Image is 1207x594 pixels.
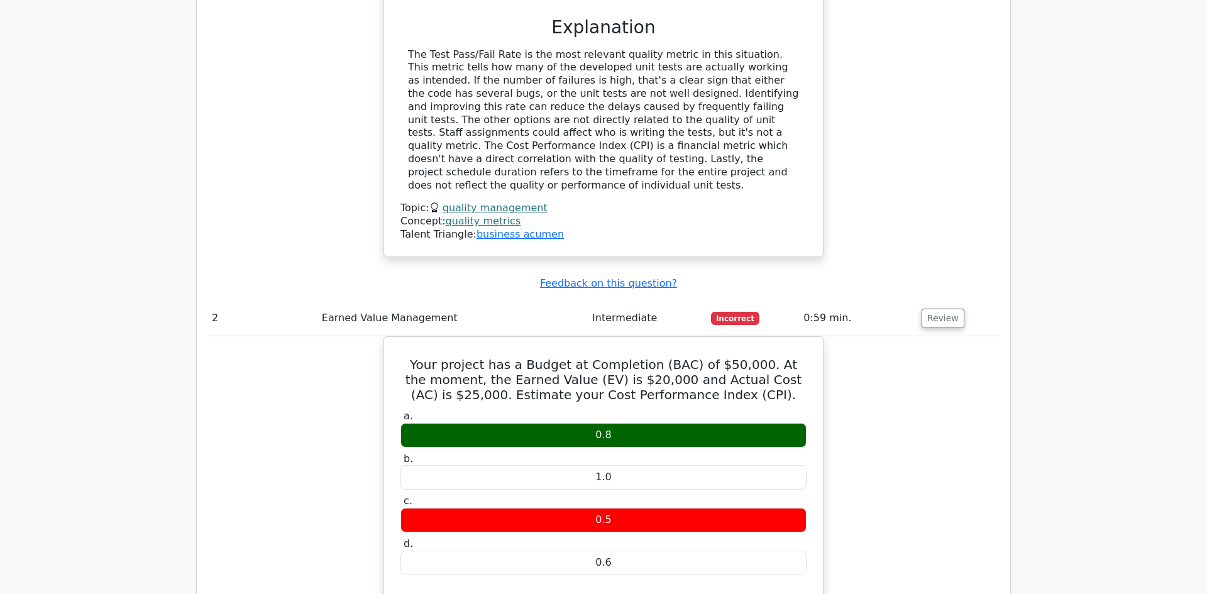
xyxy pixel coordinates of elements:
[400,465,807,490] div: 1.0
[400,508,807,532] div: 0.5
[399,357,808,402] h5: Your project has a Budget at Completion (BAC) of $50,000. At the moment, the Earned Value (EV) is...
[540,277,677,289] a: Feedback on this question?
[798,300,917,336] td: 0:59 min.
[443,202,548,214] a: quality management
[207,300,317,336] td: 2
[400,215,807,228] div: Concept:
[400,551,807,575] div: 0.6
[408,48,799,192] div: The Test Pass/Fail Rate is the most relevant quality metric in this situation. This metric tells ...
[400,202,807,215] div: Topic:
[477,228,564,240] a: business acumen
[404,495,412,507] span: c.
[404,453,413,465] span: b.
[400,202,807,241] div: Talent Triangle:
[400,423,807,448] div: 0.8
[404,410,413,422] span: a.
[446,215,521,227] a: quality metrics
[404,537,413,549] span: d.
[711,312,759,324] span: Incorrect
[587,300,706,336] td: Intermediate
[317,300,587,336] td: Earned Value Management
[408,17,799,38] h3: Explanation
[922,309,964,328] button: Review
